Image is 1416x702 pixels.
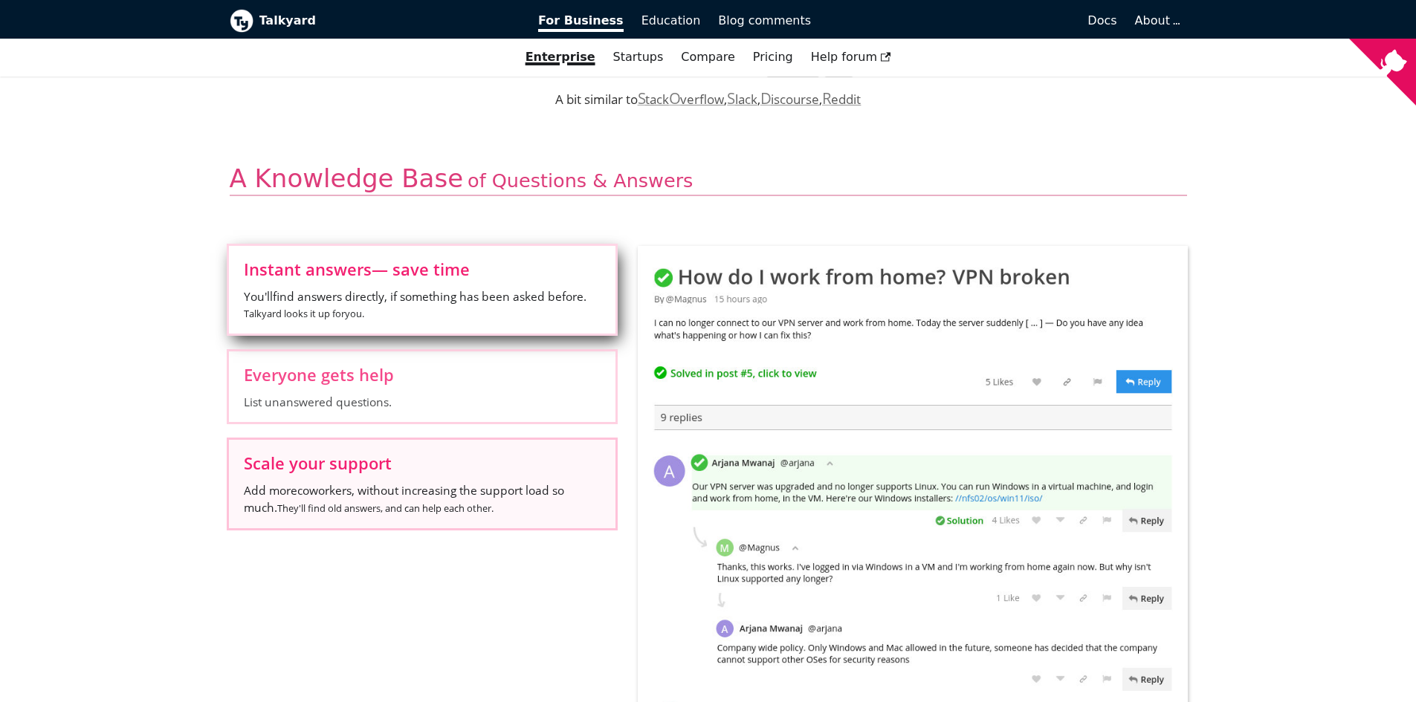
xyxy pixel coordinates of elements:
[641,13,701,27] span: Education
[230,9,253,33] img: Talkyard logo
[633,8,710,33] a: Education
[244,307,364,320] small: Talkyard looks it up for you .
[244,394,601,410] span: List unanswered questions.
[727,88,735,108] span: S
[744,45,802,70] a: Pricing
[244,455,601,471] span: Scale your support
[468,169,693,192] span: of Questions & Answers
[669,88,681,108] span: O
[760,91,819,108] a: Discourse
[230,163,1187,196] h2: A Knowledge Base
[517,45,604,70] a: Enterprise
[244,482,601,516] span: Add more coworkers , without increasing the support load so much.
[604,45,673,70] a: Startups
[529,8,633,33] a: For Business
[709,8,820,33] a: Blog comments
[244,261,601,277] span: Instant answers — save time
[538,13,624,32] span: For Business
[820,8,1126,33] a: Docs
[638,88,646,108] span: S
[718,13,811,27] span: Blog comments
[760,88,772,108] span: D
[638,91,725,108] a: StackOverflow
[244,288,601,322] span: You'll find answers directly, if something has been asked before.
[822,91,861,108] a: Reddit
[822,88,832,108] span: R
[259,11,518,30] b: Talkyard
[802,45,900,70] a: Help forum
[811,50,891,64] span: Help forum
[1087,13,1116,27] span: Docs
[244,366,601,383] span: Everyone gets help
[277,501,494,515] small: They'll find old answers, and can help each other.
[727,91,757,108] a: Slack
[681,50,735,64] a: Compare
[766,60,853,82] a: Star debiki/talkyard on GitHub
[1135,13,1178,27] a: About
[230,9,518,33] a: Talkyard logoTalkyard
